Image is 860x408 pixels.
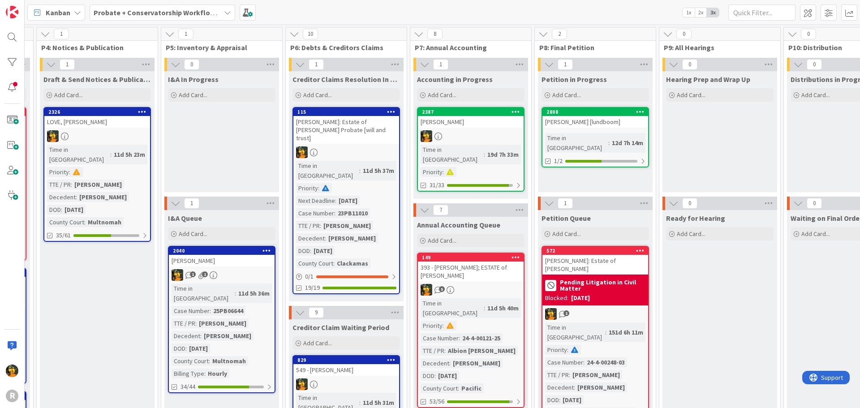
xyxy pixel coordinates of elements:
[187,344,210,353] div: [DATE]
[361,166,396,176] div: 11d 5h 37m
[430,397,444,406] span: 53/56
[421,284,432,296] img: MR
[297,357,399,363] div: 829
[47,130,59,142] img: MR
[608,138,610,148] span: :
[418,108,524,128] div: 2387[PERSON_NAME]
[210,356,248,366] div: Multnomah
[428,236,456,245] span: Add Card...
[54,29,69,39] span: 1
[433,59,448,70] span: 1
[610,138,645,148] div: 12d 7h 14m
[41,43,146,52] span: P4: Notices & Publication
[418,284,524,296] div: MR
[69,167,70,177] span: :
[209,356,210,366] span: :
[47,145,110,164] div: Time in [GEOGRAPHIC_DATA]
[433,205,448,215] span: 7
[542,107,649,167] a: 2808[PERSON_NAME] [lundboom]Time in [GEOGRAPHIC_DATA]:12d 7h 14m1/2
[446,346,518,356] div: Albion [PERSON_NAME]
[559,395,560,405] span: :
[292,107,400,294] a: 115[PERSON_NAME]: Estate of [PERSON_NAME] Probate [will and trust]MRTime in [GEOGRAPHIC_DATA]:11d...
[485,303,521,313] div: 11d 5h 40m
[76,192,77,202] span: :
[61,205,62,215] span: :
[451,358,503,368] div: [PERSON_NAME]
[84,217,86,227] span: :
[184,198,199,209] span: 1
[542,255,648,275] div: [PERSON_NAME]: Estate of [PERSON_NAME]
[43,75,151,84] span: Draft & Send Notices & Publication
[184,59,199,70] span: 0
[443,167,444,177] span: :
[682,198,697,209] span: 0
[552,230,581,238] span: Add Card...
[168,214,202,223] span: I&A Queue
[707,8,719,17] span: 3x
[169,247,275,255] div: 2040
[801,29,816,39] span: 0
[303,91,332,99] span: Add Card...
[236,288,272,298] div: 11d 5h 36m
[428,91,456,99] span: Add Card...
[546,109,648,115] div: 2808
[311,246,335,256] div: [DATE]
[421,346,444,356] div: TTE / PR
[444,346,446,356] span: :
[542,108,648,116] div: 2808
[172,283,235,303] div: Time in [GEOGRAPHIC_DATA]
[297,109,399,115] div: 115
[418,253,524,262] div: 149
[542,247,648,255] div: 572
[801,91,830,99] span: Add Card...
[459,333,460,343] span: :
[571,293,590,303] div: [DATE]
[417,253,525,408] a: 149393 - [PERSON_NAME]; ESTATE of [PERSON_NAME]MRTime in [GEOGRAPHIC_DATA]:11d 5h 40mPriority:Cas...
[47,205,61,215] div: DOD
[296,146,308,158] img: MR
[542,308,648,320] div: MR
[310,246,311,256] span: :
[293,356,399,364] div: 829
[666,75,750,84] span: Hearing Prep and Wrap Up
[172,269,183,281] img: MR
[6,6,18,18] img: Visit kanbanzone.com
[421,371,434,381] div: DOD
[359,398,361,408] span: :
[190,271,196,277] span: 1
[361,398,396,408] div: 11d 5h 31m
[179,230,207,238] span: Add Card...
[676,29,692,39] span: 0
[545,370,569,380] div: TTE / PR
[292,75,400,84] span: Creditor Claims Resolution In Progress
[418,130,524,142] div: MR
[422,254,524,261] div: 149
[574,382,575,392] span: :
[318,183,319,193] span: :
[542,214,591,223] span: Petition Queue
[554,156,563,166] span: 1/2
[326,233,378,243] div: [PERSON_NAME]
[552,91,581,99] span: Add Card...
[293,356,399,376] div: 829549 - [PERSON_NAME]
[56,231,71,240] span: 35/61
[168,246,275,393] a: 2040[PERSON_NAME]MRTime in [GEOGRAPHIC_DATA]:11d 5h 36mCase Number:25PB06644TTE / PR:[PERSON_NAME...
[303,29,318,39] span: 10
[460,333,503,343] div: 24-4-00121-25
[320,221,321,231] span: :
[807,59,822,70] span: 0
[552,29,567,39] span: 2
[178,29,193,39] span: 1
[72,180,124,189] div: [PERSON_NAME]
[682,59,697,70] span: 0
[179,91,207,99] span: Add Card...
[485,150,521,159] div: 19d 7h 33m
[801,230,830,238] span: Add Card...
[296,161,359,180] div: Time in [GEOGRAPHIC_DATA]
[333,258,335,268] span: :
[545,322,605,342] div: Time in [GEOGRAPHIC_DATA]
[206,369,229,378] div: Hourly
[484,150,485,159] span: :
[542,108,648,128] div: 2808[PERSON_NAME] [lundboom]
[421,358,449,368] div: Decedent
